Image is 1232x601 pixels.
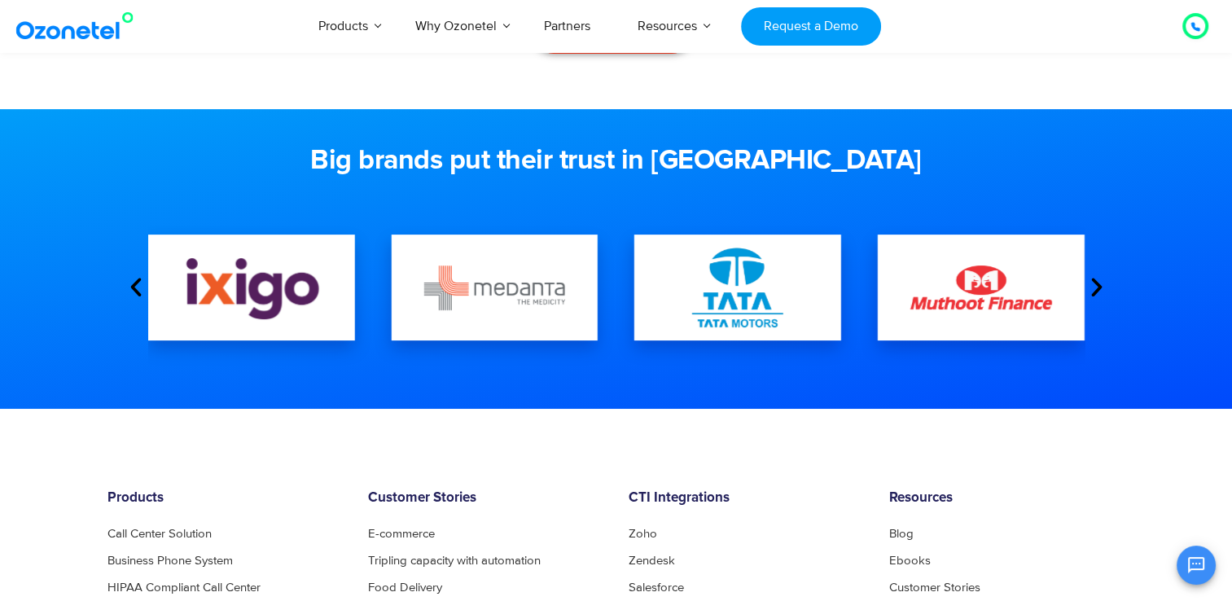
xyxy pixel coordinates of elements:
[148,202,1085,373] div: Image Carousel
[107,528,212,540] a: Call Center Solution
[181,253,322,322] img: Ixigo
[1177,546,1216,585] button: Open chat
[423,265,565,310] img: medanta
[368,555,541,567] a: Tripling capacity with automation
[629,555,675,567] a: Zendesk
[368,581,442,594] a: Food Delivery
[368,490,604,507] h6: Customer Stories
[910,265,1052,309] img: Muthoot-Finance-Logo-PNG
[667,217,809,358] img: Tata Motors
[889,528,914,540] a: Blog
[629,490,865,507] h6: CTI Integrations
[107,555,233,567] a: Business Phone System
[629,528,657,540] a: Zoho
[634,235,841,340] div: 6 / 16
[107,581,261,594] a: HIPAA Compliant Call Center
[889,490,1125,507] h6: Resources
[741,7,880,46] a: Request a Demo
[889,581,980,594] a: Customer Stories
[124,145,1109,178] h2: Big brands put their trust in [GEOGRAPHIC_DATA]
[391,235,598,340] div: 5 / 16
[148,235,355,340] div: 4 / 16
[107,490,344,507] h6: Products
[368,528,435,540] a: E-commerce
[629,581,684,594] a: Salesforce
[878,235,1085,340] div: 7 / 16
